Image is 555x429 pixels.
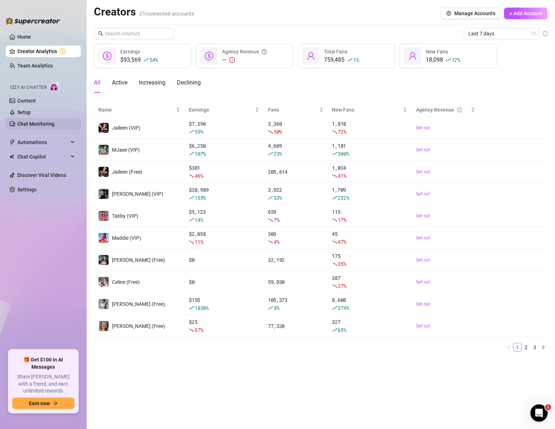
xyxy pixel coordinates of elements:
span: fall [332,173,337,178]
span: exclamation-circle [229,57,235,63]
span: [PERSON_NAME] (Free) [112,323,165,329]
img: Chat Copilot [9,154,14,159]
a: 1 [513,343,521,351]
div: $ 38,989 [189,186,259,202]
span: fall [332,129,337,134]
div: 105,373 [268,296,324,312]
span: Share [PERSON_NAME] with a friend, and earn unlimited rewards [12,373,74,395]
div: Agency Revenue [416,106,470,114]
span: rise [332,151,337,156]
div: 45 [332,230,407,246]
h2: Creators [94,5,194,19]
a: Set cut [416,168,476,175]
span: 65 % [338,326,346,333]
div: $ 0 [189,278,259,286]
img: MJaee (VIP) [99,145,109,155]
span: 1 [545,404,551,410]
span: 379 % [338,304,349,311]
div: — [222,56,267,64]
span: MJaee (VIP) [112,147,140,153]
span: Celine (Free) [112,279,140,285]
img: Kennedy (Free) [99,299,109,309]
span: 59 % [195,128,203,135]
span: 7 % [274,216,279,223]
span: dollar-circle [103,52,112,60]
img: AI Chatter [49,81,61,92]
span: Izzy AI Chatter [10,84,47,91]
span: 67 % [195,326,203,333]
input: Search creators [105,30,164,38]
span: [PERSON_NAME] (Free) [112,301,165,307]
a: Discover Viral Videos [17,172,66,178]
span: question-circle [457,106,462,114]
a: Set cut [416,190,476,198]
span: fall [189,173,194,178]
div: 387 [332,274,407,290]
div: $ 155 [189,296,259,312]
span: search [98,31,103,36]
span: 232 % [338,194,349,201]
span: 155 % [195,194,206,201]
a: Chat Monitoring [17,121,55,127]
div: Declining [177,78,201,87]
span: rise [189,151,194,156]
div: 659 [268,208,324,224]
div: 1,181 [332,142,407,158]
a: Set cut [416,300,476,308]
span: 300 % [338,150,349,157]
li: 3 [530,343,539,352]
span: 50 % [274,128,282,135]
button: Earn nowarrow-right [12,398,74,409]
div: $ 5,123 [189,208,259,224]
span: Last 7 days [468,28,536,39]
div: 115 [332,208,407,224]
span: 47 % [338,238,346,245]
span: rise [189,217,194,222]
span: question-circle [262,48,267,56]
div: $ 7,390 [189,120,259,136]
th: Name [94,103,185,117]
span: 12 % [452,56,460,63]
span: rise [189,129,194,134]
span: rise [268,305,273,311]
span: Chat Copilot [17,151,69,162]
img: Ellie (Free) [99,321,109,331]
div: All [94,78,100,87]
img: Tabby (VIP) [99,211,109,221]
span: user [408,52,417,60]
div: 205,614 [268,168,324,176]
img: Celine (Free) [99,277,109,287]
button: Manage Accounts [441,8,501,19]
img: logo-BBDzfeDw.svg [6,17,60,25]
span: 35 % [338,260,346,267]
li: Previous Page [504,343,513,352]
div: $93,569 [120,56,158,64]
span: thunderbolt [9,139,15,145]
div: $ 381 [189,164,259,180]
span: calendar [532,31,536,36]
span: 8 % [274,304,279,311]
a: Set cut [416,124,476,131]
div: 32,192 [268,256,324,264]
a: Setup [17,109,31,115]
span: fall [268,129,273,134]
div: 1,818 [332,120,407,136]
span: left [507,345,511,350]
span: 4 % [274,238,279,245]
span: 17 % [338,216,346,223]
a: 3 [531,343,539,351]
span: Earnings [120,49,140,55]
span: rise [189,305,194,311]
span: Jaileen (VIP) [112,125,140,131]
span: dollar-circle [205,52,213,60]
img: Maddie (VIP) [99,233,109,243]
span: 107 % [195,150,206,157]
span: Manage Accounts [454,10,495,16]
iframe: Intercom live chat [530,404,548,422]
a: Set cut [416,146,476,153]
span: Jaileen (Free) [112,169,142,175]
span: 54 % [149,56,158,63]
a: Set cut [416,256,476,264]
span: rise [144,57,149,62]
span: Total Fans [324,49,347,55]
